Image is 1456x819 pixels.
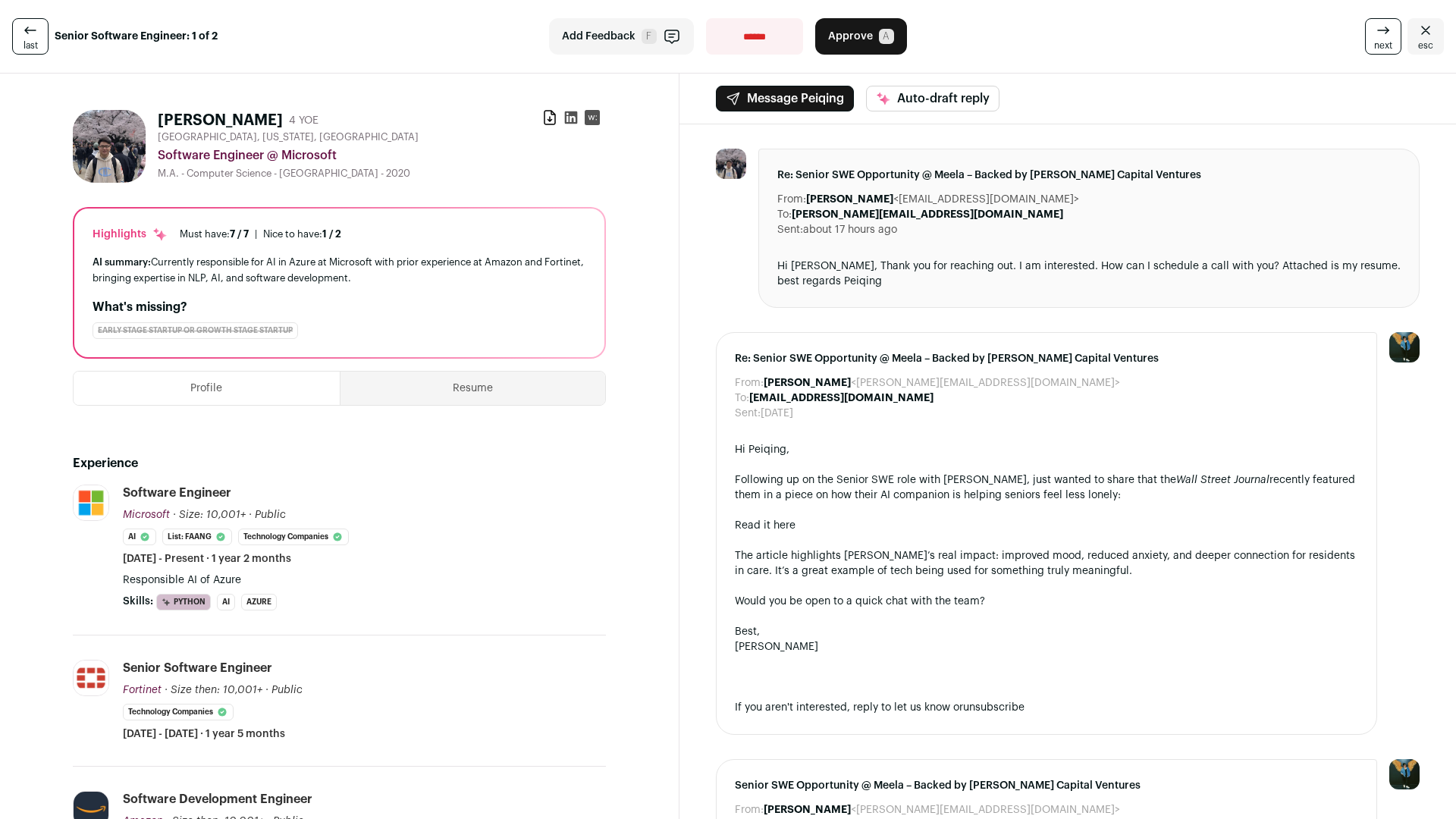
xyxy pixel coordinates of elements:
[24,39,38,52] span: last
[1365,18,1401,55] a: next
[777,192,806,207] dt: From:
[55,29,218,44] strong: Senior Software Engineer: 1 of 2
[93,254,586,286] div: Currently responsible for AI in Azure at Microsoft with prior experience at Amazon and Fortinet, ...
[230,229,249,239] span: 7 / 7
[735,548,1358,579] div: The article highlights [PERSON_NAME]’s real impact: improved mood, reduced anxiety, and deeper co...
[803,222,897,237] dd: about 17 hours ago
[735,472,1358,503] div: Following up on the Senior SWE role with [PERSON_NAME], just wanted to share that the recently fe...
[271,685,303,695] span: Public
[123,704,234,720] li: Technology Companies
[165,685,262,695] span: · Size then: 10,001+
[735,778,1358,793] span: Senior SWE Opportunity @ Meela – Backed by [PERSON_NAME] Capital Ventures
[158,131,419,143] span: [GEOGRAPHIC_DATA], [US_STATE], [GEOGRAPHIC_DATA]
[158,146,606,165] div: Software Engineer @ Microsoft
[806,194,893,205] b: [PERSON_NAME]
[74,485,108,520] img: c786a7b10b07920eb52778d94b98952337776963b9c08eb22d98bc7b89d269e4.jpg
[263,228,341,240] div: Nice to have:
[735,802,764,817] dt: From:
[123,660,272,676] div: Senior Software Engineer
[123,791,312,808] div: Software Development Engineer
[123,510,170,520] span: Microsoft
[123,485,231,501] div: Software Engineer
[879,29,894,44] span: A
[158,110,283,131] h1: [PERSON_NAME]
[180,228,341,240] ul: |
[74,372,340,405] button: Profile
[173,510,246,520] span: · Size: 10,001+
[777,207,792,222] dt: To:
[735,391,749,406] dt: To:
[158,168,606,180] div: M.A. - Computer Science - [GEOGRAPHIC_DATA] - 2020
[73,454,606,472] h2: Experience
[735,624,1358,639] div: Best,
[735,375,764,391] dt: From:
[735,639,1358,654] div: [PERSON_NAME]
[238,529,349,545] li: Technology Companies
[735,406,761,421] dt: Sent:
[777,168,1401,183] span: Re: Senior SWE Opportunity @ Meela – Backed by [PERSON_NAME] Capital Ventures
[12,18,49,55] a: last
[255,510,286,520] span: Public
[777,222,803,237] dt: Sent:
[777,259,1401,289] div: Hi [PERSON_NAME], Thank you for reaching out. I am interested. How can I schedule a call with you...
[764,802,1120,817] dd: <[PERSON_NAME][EMAIL_ADDRESS][DOMAIN_NAME]>
[963,702,1025,713] a: unsubscribe
[340,372,606,405] button: Resume
[123,551,291,566] span: [DATE] - Present · 1 year 2 months
[1389,759,1420,789] img: 12031951-medium_jpg
[123,529,156,545] li: AI
[249,507,252,522] span: ·
[1176,475,1269,485] em: Wall Street Journal
[1389,332,1420,362] img: 12031951-medium_jpg
[866,86,999,111] button: Auto-draft reply
[74,661,108,695] img: f6cffec121610ea88e360196fb91297e3a4fc58965f22fb256c9ef3490dc5fb8.jpg
[749,393,934,403] b: [EMAIL_ADDRESS][DOMAIN_NAME]
[123,573,606,588] p: Responsible AI of Azure
[716,149,746,179] img: 94d98755b480cbc7ec4cae322e238e2fa9b73a3c7dfbf153a1746edbde189c30.jpg
[764,375,1120,391] dd: <[PERSON_NAME][EMAIL_ADDRESS][DOMAIN_NAME]>
[1374,39,1392,52] span: next
[764,805,851,815] b: [PERSON_NAME]
[93,322,298,339] div: Early Stage Startup or Growth Stage Startup
[716,86,854,111] button: Message Peiqing
[815,18,907,55] button: Approve A
[735,594,1358,609] div: Would you be open to a quick chat with the team?
[549,18,694,55] button: Add Feedback F
[217,594,235,610] li: AI
[828,29,873,44] span: Approve
[642,29,657,44] span: F
[562,29,635,44] span: Add Feedback
[322,229,341,239] span: 1 / 2
[764,378,851,388] b: [PERSON_NAME]
[93,298,586,316] h2: What's missing?
[761,406,793,421] dd: [DATE]
[735,351,1358,366] span: Re: Senior SWE Opportunity @ Meela – Backed by [PERSON_NAME] Capital Ventures
[162,529,232,545] li: List: FAANG
[265,682,268,698] span: ·
[1407,18,1444,55] a: Close
[123,685,162,695] span: Fortinet
[180,228,249,240] div: Must have:
[792,209,1063,220] b: [PERSON_NAME][EMAIL_ADDRESS][DOMAIN_NAME]
[1418,39,1433,52] span: esc
[93,257,151,267] span: AI summary:
[241,594,277,610] li: Azure
[735,700,1358,715] div: If you aren't interested, reply to let us know or
[289,113,318,128] div: 4 YOE
[123,594,153,609] span: Skills:
[735,442,1358,457] div: Hi Peiqing,
[156,594,211,610] li: Python
[123,726,285,742] span: [DATE] - [DATE] · 1 year 5 months
[806,192,1079,207] dd: <[EMAIL_ADDRESS][DOMAIN_NAME]>
[73,110,146,183] img: 94d98755b480cbc7ec4cae322e238e2fa9b73a3c7dfbf153a1746edbde189c30.jpg
[93,227,168,242] div: Highlights
[735,520,795,531] a: Read it here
